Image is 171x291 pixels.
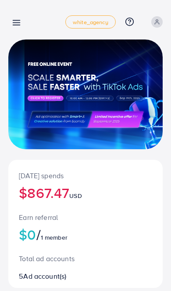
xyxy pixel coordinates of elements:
[19,184,152,201] h2: $867.47
[73,19,108,25] span: white_agency
[65,15,116,29] a: white_agency
[36,224,41,244] span: /
[69,191,82,200] span: USD
[19,170,152,181] p: [DATE] spends
[41,233,68,242] span: 1 member
[19,226,152,243] h2: $0
[19,272,152,280] h2: 5
[19,212,152,223] p: Earn referral
[19,253,152,264] p: Total ad accounts
[23,271,66,281] span: Ad account(s)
